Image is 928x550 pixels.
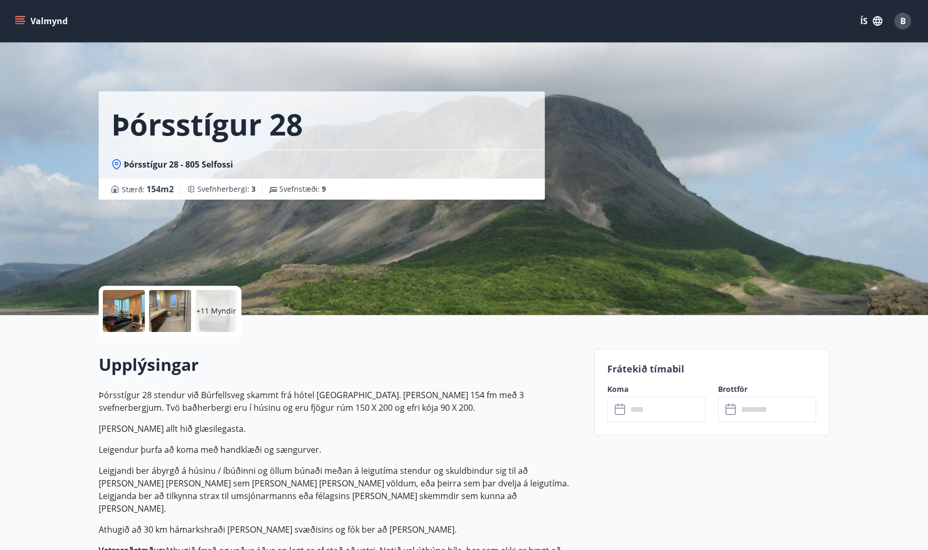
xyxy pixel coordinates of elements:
[13,12,72,30] button: menu
[99,422,582,435] p: [PERSON_NAME] allt hið glæsilegasta.
[251,184,256,194] span: 3
[99,353,582,376] h2: Upplýsingar
[279,184,326,194] span: Svefnstæði :
[890,8,915,34] button: B
[196,306,236,316] p: +11 Myndir
[197,184,256,194] span: Svefnherbergi :
[855,12,888,30] button: ÍS
[124,159,233,170] span: Þórsstígur 28 - 805 Selfossi
[322,184,326,194] span: 9
[146,183,174,195] span: 154 m2
[99,389,582,414] p: Þórsstígur 28 stendur við Búrfellsveg skammt frá hótel [GEOGRAPHIC_DATA]. [PERSON_NAME] 154 fm me...
[111,104,303,144] h1: Þórsstígur 28
[122,183,174,195] span: Stærð :
[718,384,816,395] label: Brottför
[99,464,582,515] p: Leigjandi ber ábyrgð á húsinu / íbúðinni og öllum búnaði meðan á leigutíma stendur og skuldbindur...
[99,523,582,536] p: Athugið að 30 km hámarkshraði [PERSON_NAME] svæðisins og fók ber að [PERSON_NAME].
[607,362,816,376] p: Frátekið tímabil
[99,443,582,456] p: Leigendur þurfa að koma með handklæði og sængurver.
[607,384,705,395] label: Koma
[900,15,906,27] span: B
